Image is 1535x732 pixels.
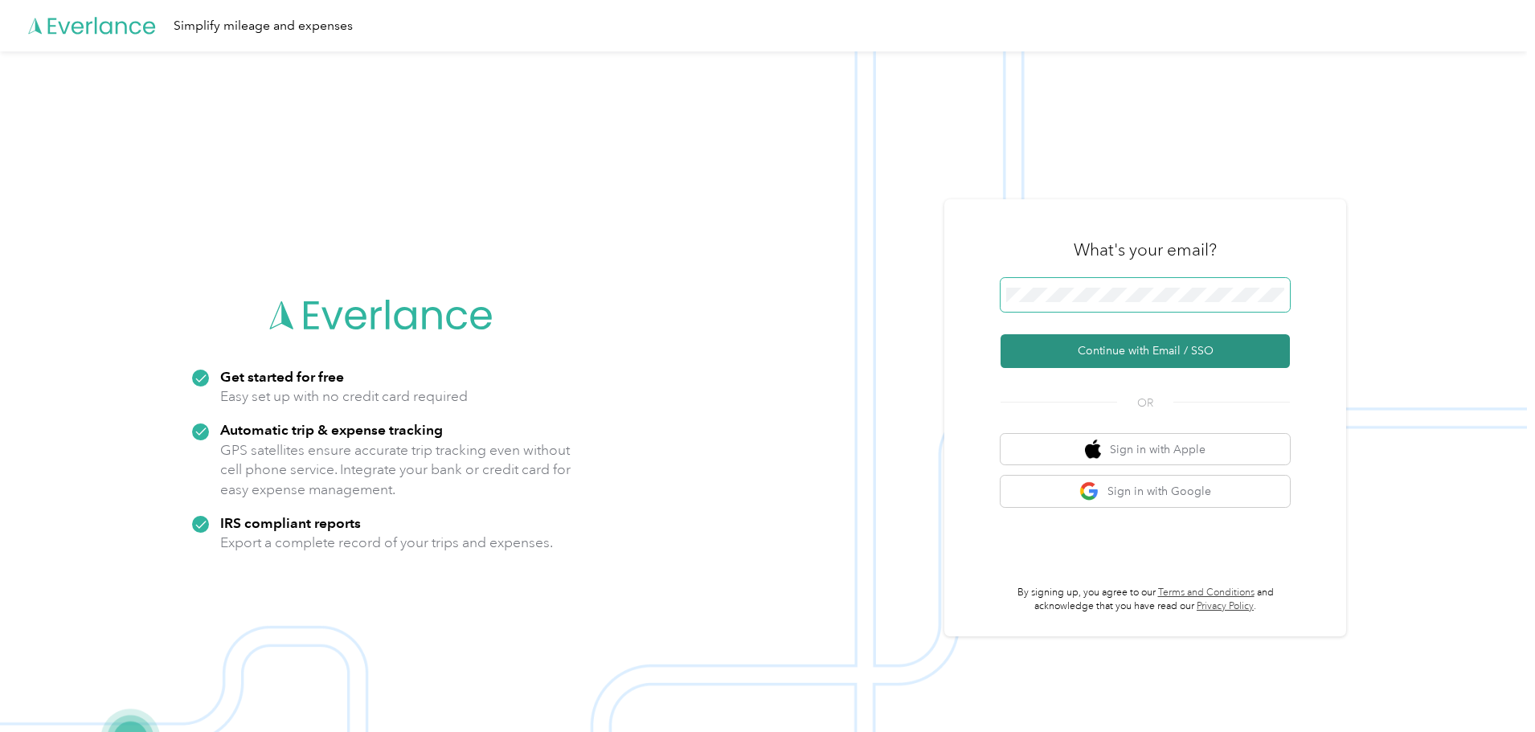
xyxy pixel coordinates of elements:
[1117,395,1173,411] span: OR
[1197,600,1254,612] a: Privacy Policy
[1001,434,1290,465] button: apple logoSign in with Apple
[1079,481,1099,501] img: google logo
[1074,239,1217,261] h3: What's your email?
[1001,476,1290,507] button: google logoSign in with Google
[1158,587,1255,599] a: Terms and Conditions
[1001,586,1290,614] p: By signing up, you agree to our and acknowledge that you have read our .
[220,440,571,500] p: GPS satellites ensure accurate trip tracking even without cell phone service. Integrate your bank...
[220,514,361,531] strong: IRS compliant reports
[1085,440,1101,460] img: apple logo
[220,386,468,407] p: Easy set up with no credit card required
[174,16,353,36] div: Simplify mileage and expenses
[220,533,553,553] p: Export a complete record of your trips and expenses.
[1001,334,1290,368] button: Continue with Email / SSO
[220,368,344,385] strong: Get started for free
[220,421,443,438] strong: Automatic trip & expense tracking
